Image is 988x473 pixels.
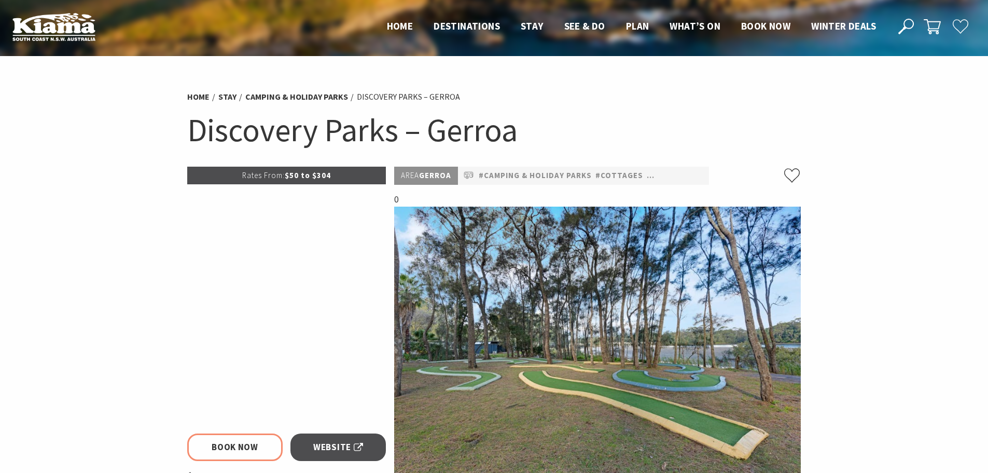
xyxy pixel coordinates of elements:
a: #Pet Friendly [647,169,707,182]
span: Home [387,20,413,32]
a: Book Now [187,434,283,461]
span: Rates From: [242,170,285,180]
a: Stay [218,91,236,102]
span: Book now [741,20,790,32]
a: What’s On [670,20,720,33]
p: $50 to $304 [187,167,386,184]
span: Destinations [434,20,500,32]
a: See & Do [564,20,605,33]
span: Stay [521,20,544,32]
a: Camping & Holiday Parks [245,91,348,102]
p: Gerroa [394,167,458,185]
span: Area [401,170,419,180]
span: Plan [626,20,649,32]
span: What’s On [670,20,720,32]
a: Home [187,91,210,102]
h1: Discovery Parks – Gerroa [187,109,801,151]
a: Destinations [434,20,500,33]
a: #Cottages [595,169,643,182]
li: Discovery Parks – Gerroa [357,90,460,104]
a: Website [290,434,386,461]
nav: Main Menu [377,18,886,35]
span: Website [313,440,363,454]
a: Stay [521,20,544,33]
a: #Camping & Holiday Parks [479,169,592,182]
a: Book now [741,20,790,33]
a: Winter Deals [811,20,876,33]
a: Home [387,20,413,33]
span: See & Do [564,20,605,32]
img: Kiama Logo [12,12,95,41]
a: Plan [626,20,649,33]
span: Winter Deals [811,20,876,32]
